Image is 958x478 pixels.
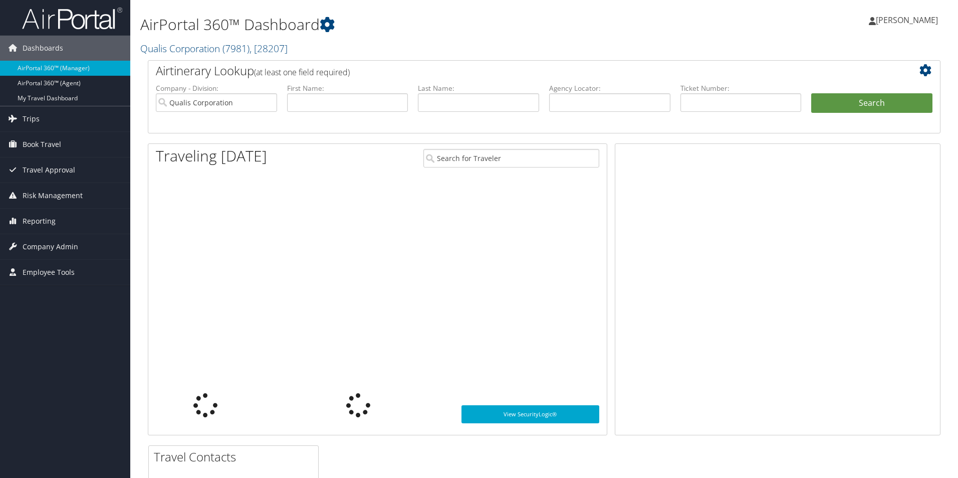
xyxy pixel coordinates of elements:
[423,149,599,168] input: Search for Traveler
[154,448,318,465] h2: Travel Contacts
[222,42,250,55] span: ( 7981 )
[23,234,78,259] span: Company Admin
[23,183,83,208] span: Risk Management
[287,83,408,93] label: First Name:
[140,14,679,35] h1: AirPortal 360™ Dashboard
[23,209,56,234] span: Reporting
[156,83,277,93] label: Company - Division:
[461,405,599,423] a: View SecurityLogic®
[23,106,40,131] span: Trips
[549,83,670,93] label: Agency Locator:
[22,7,122,30] img: airportal-logo.png
[250,42,288,55] span: , [ 28207 ]
[23,132,61,157] span: Book Travel
[23,36,63,61] span: Dashboards
[869,5,948,35] a: [PERSON_NAME]
[156,62,866,79] h2: Airtinerary Lookup
[811,93,932,113] button: Search
[876,15,938,26] span: [PERSON_NAME]
[680,83,802,93] label: Ticket Number:
[156,145,267,167] h1: Traveling [DATE]
[23,157,75,183] span: Travel Approval
[254,67,350,78] span: (at least one field required)
[418,83,539,93] label: Last Name:
[23,260,75,285] span: Employee Tools
[140,42,288,55] a: Qualis Corporation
